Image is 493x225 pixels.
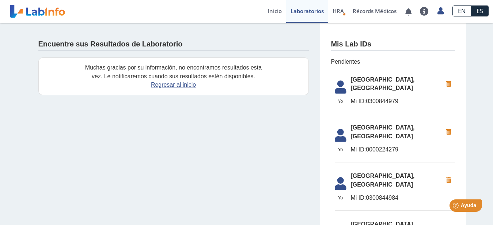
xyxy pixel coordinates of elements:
[351,97,443,106] span: 0300844979
[351,195,366,201] span: Mi ID:
[330,146,351,153] span: Yo
[331,40,372,49] h4: Mis Lab IDs
[331,57,455,66] span: Pendientes
[351,98,366,104] span: Mi ID:
[351,146,366,153] span: Mi ID:
[330,98,351,105] span: Yo
[333,7,344,15] span: HRA
[330,195,351,201] span: Yo
[351,194,443,202] span: 0300844984
[151,82,196,88] a: Regresar al inicio
[351,145,443,154] span: 0000224279
[351,123,443,141] span: [GEOGRAPHIC_DATA], [GEOGRAPHIC_DATA]
[351,75,443,93] span: [GEOGRAPHIC_DATA], [GEOGRAPHIC_DATA]
[471,5,489,16] a: ES
[73,63,274,81] div: Muchas gracias por su información, no encontramos resultados esta vez. Le notificaremos cuando su...
[428,196,485,217] iframe: Help widget launcher
[452,5,471,16] a: EN
[351,172,443,189] span: [GEOGRAPHIC_DATA], [GEOGRAPHIC_DATA]
[38,40,183,49] h4: Encuentre sus Resultados de Laboratorio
